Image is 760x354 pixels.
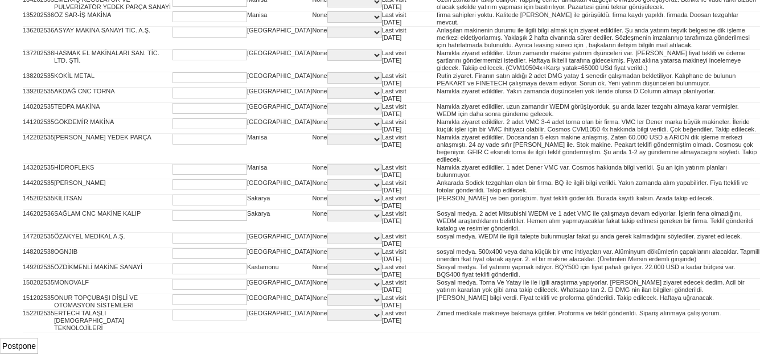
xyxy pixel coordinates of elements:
[312,294,327,310] td: None
[47,248,54,264] td: 38
[33,11,47,27] td: 2025
[382,279,408,294] td: Last visit [DATE]
[47,27,54,50] td: 36
[437,103,760,118] td: Namıkla ziyaret edildiler. uzun zamandır WEDM görüşüyorduk, şu anda lazer tezgahı almaya karar ve...
[312,103,327,118] td: None
[312,264,327,279] td: None
[54,179,172,195] td: [PERSON_NAME]
[33,118,47,134] td: 2025
[23,134,33,164] td: 142
[54,195,172,210] td: KİLİTSAN
[54,210,172,233] td: SAĞLAM CNC MAKİNE KALIP
[247,264,313,279] td: Kastamonu
[437,11,760,27] td: firma sahipleri yoktu. Kalitede [PERSON_NAME] ile görüşüldü. firma kaydı yapıldı. firmada Doosan ...
[437,88,760,103] td: Namıkla ziyaret edildiler. Yakın zamanda düşünceleri yok ileride olursa D.Column almayı planlıyor...
[437,195,760,210] td: [PERSON_NAME] ve ben görüştüm. fiyat teklifi göderildi. Burada kayıtlı kalsın. Arada takip edilecek.
[23,72,33,88] td: 138
[47,164,54,179] td: 35
[33,164,47,179] td: 2025
[382,264,408,279] td: Last visit [DATE]
[54,248,172,264] td: OGNJIB
[33,72,47,88] td: 2025
[382,210,408,233] td: Last visit [DATE]
[54,88,172,103] td: AKDAĞ CNC TORNA
[437,279,760,294] td: Sosyal medya. Torna Ve Yatay ile ile ilgili araştırma yapıyorlar. [PERSON_NAME] ziyaret edecek de...
[54,72,172,88] td: KOKİL METAL
[54,50,172,72] td: HASMAK EL MAKİNALARI SAN. TİC. LTD. ŞTİ.
[54,264,172,279] td: ÖZDİKMENLİ MAKİNE SANAYİ
[33,248,47,264] td: 2025
[247,248,313,264] td: [GEOGRAPHIC_DATA]
[437,294,760,310] td: [PERSON_NAME] bilgi verdi. Fiyat teklifi ve proforma gönderildi. Takip edilecek. Haftaya uğranacak.
[312,279,327,294] td: None
[23,50,33,72] td: 137
[437,72,760,88] td: Rutin ziyaret. Firanın satın aldığı 2 adet DMG yatay 1 senedir çalışmadan bekletiliyor. Kalıphane...
[437,50,760,72] td: Namıkla ziyaret edildiler. Uzun zamandır makine yatırım dşünceleri var. [PERSON_NAME] fiyat tekli...
[312,164,327,179] td: None
[437,233,760,248] td: sosyal medya. WEDM ile ilgili talepte bulunmuşlar fakat şu anda gerek kalmadığını söylediler. ziy...
[23,164,33,179] td: 143
[247,103,313,118] td: [GEOGRAPHIC_DATA]
[23,118,33,134] td: 141
[23,210,33,233] td: 146
[33,179,47,195] td: 2025
[47,279,54,294] td: 35
[247,88,313,103] td: [GEOGRAPHIC_DATA]
[437,310,760,332] td: Zimed medikale makineye bakmaya gittiler. Proforma ve teklif gönderildi. Sipariş alınmaya çalışıy...
[23,264,33,279] td: 149
[247,279,313,294] td: [GEOGRAPHIC_DATA]
[312,248,327,264] td: None
[382,179,408,195] td: Last visit [DATE]
[247,27,313,50] td: [GEOGRAPHIC_DATA]
[23,279,33,294] td: 150
[382,233,408,248] td: Last visit [DATE]
[54,294,172,310] td: ONUR TOPÇUBAŞI DİŞLİ VE OTOMASYON SİSTEMLERİ
[312,134,327,164] td: None
[312,233,327,248] td: None
[54,118,172,134] td: GÖKDEMİR MAKİNA
[312,179,327,195] td: None
[437,164,760,179] td: Namıkla ziyaret edildiler. 1 adet Dener VMC var. Cosmos hakkında bilgi verildi. Şu an için yatırı...
[312,118,327,134] td: None
[23,233,33,248] td: 147
[33,279,47,294] td: 2025
[437,264,760,279] td: Sosyal medya. Tel yatırımı yapmak istiyor. BQY500 için fiyat pahalı geliyor. 22.000 USD a kadar b...
[54,27,172,50] td: ASYAY MAKİNA SANAYİ TİC. A.Ş.
[23,310,33,332] td: 152
[437,248,760,264] td: sosyal medya. 500x400 veya daha küçük bir vmc ihtiyaçları var. Alüminyum dökümlerin çapaklarını a...
[247,179,313,195] td: [GEOGRAPHIC_DATA]
[312,310,327,332] td: None
[382,195,408,210] td: Last visit [DATE]
[437,179,760,195] td: Ankarada Sodick tezgahları olan bir firma. BQ ile ilgili bilgi verildi. Yakın zamanda alım yapabi...
[33,88,47,103] td: 2025
[47,233,54,248] td: 35
[382,72,408,88] td: Last visit [DATE]
[382,11,408,27] td: Last visit [DATE]
[23,11,33,27] td: 135
[33,264,47,279] td: 2025
[247,11,313,27] td: Manisa
[54,279,172,294] td: MONOVALF
[247,233,313,248] td: [GEOGRAPHIC_DATA]
[247,134,313,164] td: Manisa
[47,294,54,310] td: 35
[33,50,47,72] td: 2025
[247,72,313,88] td: [GEOGRAPHIC_DATA]
[47,50,54,72] td: 36
[47,118,54,134] td: 35
[33,310,47,332] td: 2025
[247,118,313,134] td: [GEOGRAPHIC_DATA]
[382,27,408,50] td: Last visit [DATE]
[33,195,47,210] td: 2025
[247,164,313,179] td: Manisa
[247,50,313,72] td: [GEOGRAPHIC_DATA]
[47,179,54,195] td: 35
[247,310,313,332] td: [GEOGRAPHIC_DATA]
[312,195,327,210] td: None
[23,248,33,264] td: 148
[23,294,33,310] td: 151
[47,264,54,279] td: 35
[382,88,408,103] td: Last visit [DATE]
[382,164,408,179] td: Last visit [DATE]
[54,310,172,332] td: ERTECH TALAŞLI [DEMOGRAPHIC_DATA] TEKNOLOJİLERİ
